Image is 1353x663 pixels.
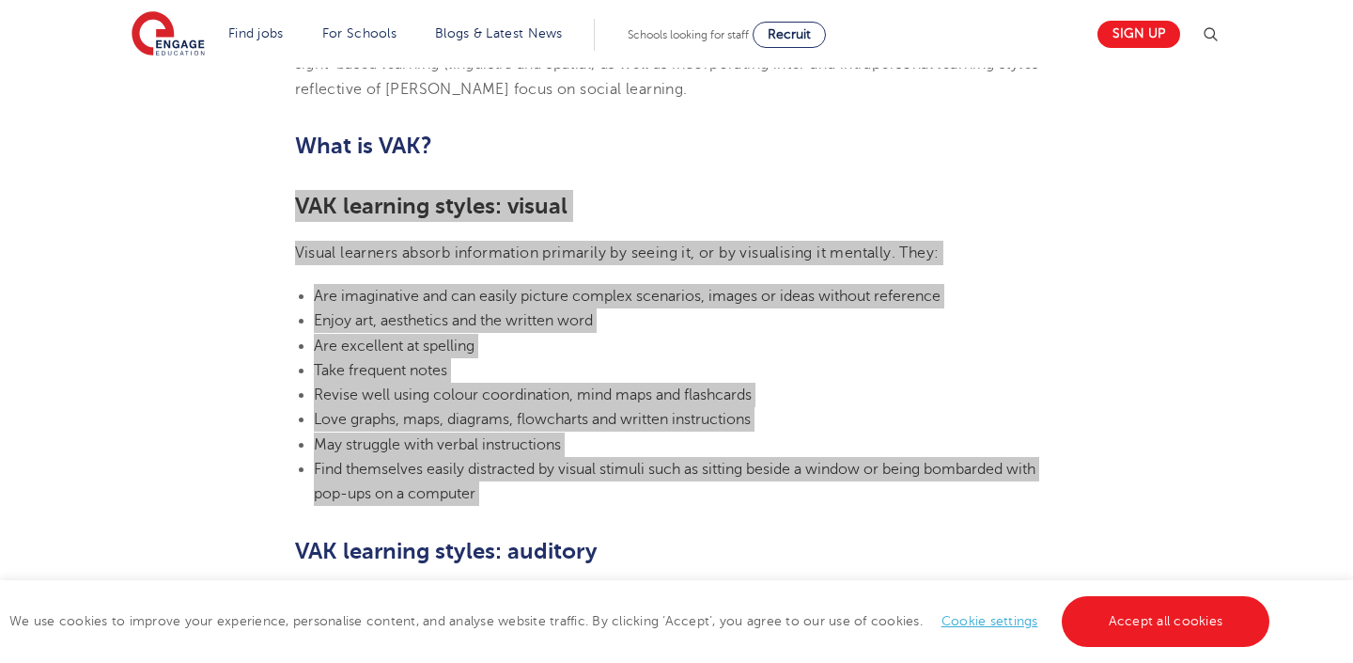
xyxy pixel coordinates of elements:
a: Recruit [753,22,826,48]
span: We use cookies to improve your experience, personalise content, and analyse website traffic. By c... [9,614,1274,628]
span: Recruit [768,27,811,41]
a: Cookie settings [941,614,1038,628]
span: Find themselves easily distracted by visual stimuli such as sitting beside a window or being bomb... [314,461,1035,502]
span: Love graphs, maps, diagrams, flowcharts and written instructions [314,411,751,428]
img: Engage Education [132,11,205,58]
h2: What is VAK? [295,130,1059,162]
b: VAK learning styles: auditory [295,538,598,564]
span: Schools looking for staff [628,28,749,41]
a: Sign up [1097,21,1180,48]
span: Are imaginative and can easily picture complex scenarios, images or ideas without reference [314,288,941,305]
span: Are excellent at spelling [314,338,474,355]
span: Other learning styles based on the VAK/VARK learning models have also been postulated. A model co... [295,7,1039,98]
span: Revise well using colour coordination, mind maps and flashcards [314,387,752,403]
span: Visual learners absorb information primarily by seeing it, or by visualising it mentally. They: [295,245,940,261]
span: May struggle with verbal instructions [314,436,561,453]
a: Blogs & Latest News [435,26,563,40]
a: For Schools [322,26,397,40]
a: Accept all cookies [1062,596,1270,647]
span: Enjoy art, aesthetics and the written word [314,312,593,329]
b: VAK learning styles: visual [295,193,568,219]
span: Take frequent notes [314,362,447,379]
a: Find jobs [228,26,284,40]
